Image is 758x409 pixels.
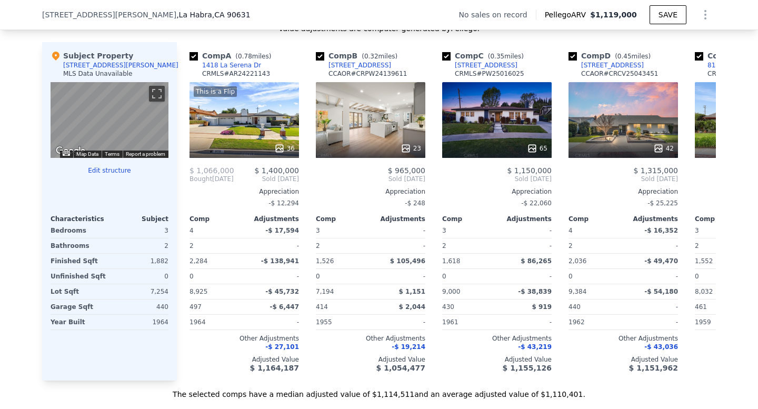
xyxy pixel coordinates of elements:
[590,11,637,19] span: $1,119,000
[484,53,528,60] span: ( miles)
[442,61,517,69] a: [STREET_ADDRESS]
[499,223,552,238] div: -
[581,69,658,78] div: CCAOR # CRCV25043451
[695,238,747,253] div: 2
[51,284,107,299] div: Lot Sqft
[373,315,425,330] div: -
[51,82,168,158] div: Map
[442,334,552,343] div: Other Adjustments
[51,300,107,314] div: Garage Sqft
[568,227,573,234] span: 4
[63,151,70,156] button: Keyboard shortcuts
[246,238,299,253] div: -
[316,257,334,265] span: 1,526
[189,227,194,234] span: 4
[568,187,678,196] div: Appreciation
[458,9,535,20] div: No sales on record
[376,364,425,372] span: $ 1,054,477
[316,303,328,311] span: 414
[568,315,621,330] div: 1962
[189,334,299,343] div: Other Adjustments
[189,51,275,61] div: Comp A
[112,238,168,253] div: 2
[51,315,107,330] div: Year Built
[455,69,524,78] div: CRMLS # PW25016025
[625,269,678,284] div: -
[521,257,552,265] span: $ 86,265
[695,303,707,311] span: 461
[328,69,407,78] div: CCAOR # CRPW24139611
[625,300,678,314] div: -
[442,51,528,61] div: Comp C
[455,61,517,69] div: [STREET_ADDRESS]
[490,53,504,60] span: 0.35
[442,187,552,196] div: Appreciation
[644,288,678,295] span: -$ 54,180
[442,303,454,311] span: 430
[105,151,119,157] a: Terms
[316,175,425,183] span: Sold [DATE]
[274,143,295,154] div: 36
[316,61,391,69] a: [STREET_ADDRESS]
[244,215,299,223] div: Adjustments
[568,334,678,343] div: Other Adjustments
[189,288,207,295] span: 8,925
[246,315,299,330] div: -
[707,61,746,69] div: 810 Inola Ct
[695,273,699,280] span: 0
[250,364,299,372] span: $ 1,164,187
[503,364,552,372] span: $ 1,155,126
[189,187,299,196] div: Appreciation
[238,53,252,60] span: 0.78
[51,166,168,175] button: Edit structure
[442,257,460,265] span: 1,618
[261,257,299,265] span: -$ 138,941
[568,273,573,280] span: 0
[112,269,168,284] div: 0
[442,238,495,253] div: 2
[316,187,425,196] div: Appreciation
[442,355,552,364] div: Adjusted Value
[265,288,299,295] span: -$ 45,732
[112,223,168,238] div: 3
[189,355,299,364] div: Adjusted Value
[189,166,234,175] span: $ 1,066,000
[695,4,716,25] button: Show Options
[316,355,425,364] div: Adjusted Value
[357,53,402,60] span: ( miles)
[246,269,299,284] div: -
[695,288,713,295] span: 8,032
[390,257,425,265] span: $ 105,496
[189,61,261,69] a: 1418 La Serena Dr
[442,273,446,280] span: 0
[268,199,299,207] span: -$ 12,294
[625,315,678,330] div: -
[316,273,320,280] span: 0
[399,288,425,295] span: $ 1,151
[388,166,425,175] span: $ 965,000
[518,343,552,351] span: -$ 43,219
[202,61,261,69] div: 1418 La Serena Dr
[695,315,747,330] div: 1959
[316,215,371,223] div: Comp
[316,227,320,234] span: 3
[644,343,678,351] span: -$ 43,036
[189,303,202,311] span: 497
[212,11,251,19] span: , CA 90631
[112,284,168,299] div: 7,254
[189,273,194,280] span: 0
[695,215,750,223] div: Comp
[126,151,165,157] a: Report a problem
[176,9,250,20] span: , La Habra
[254,166,299,175] span: $ 1,400,000
[112,300,168,314] div: 440
[611,53,655,60] span: ( miles)
[63,61,178,69] div: [STREET_ADDRESS][PERSON_NAME]
[568,51,655,61] div: Comp D
[316,334,425,343] div: Other Adjustments
[442,215,497,223] div: Comp
[617,53,632,60] span: 0.45
[189,257,207,265] span: 2,284
[568,238,621,253] div: 2
[234,175,299,183] span: Sold [DATE]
